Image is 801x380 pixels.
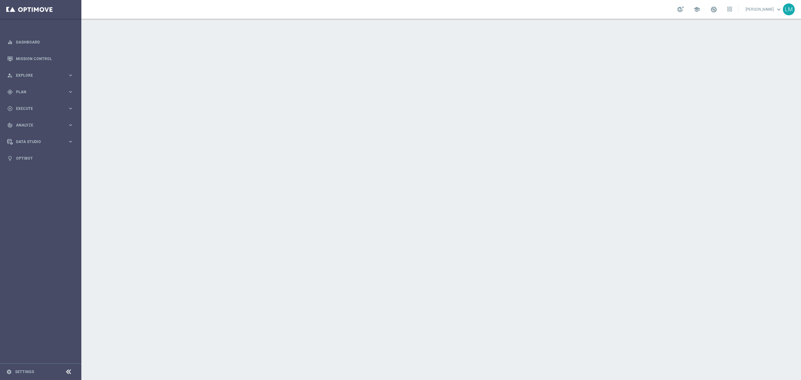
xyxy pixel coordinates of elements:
[7,39,13,45] i: equalizer
[7,139,68,145] div: Data Studio
[7,106,68,111] div: Execute
[68,89,74,95] i: keyboard_arrow_right
[16,123,68,127] span: Analyze
[16,140,68,144] span: Data Studio
[68,105,74,111] i: keyboard_arrow_right
[775,6,782,13] span: keyboard_arrow_down
[16,74,68,77] span: Explore
[16,90,68,94] span: Plan
[7,73,13,78] i: person_search
[16,107,68,110] span: Execute
[7,106,74,111] button: play_circle_outline Execute keyboard_arrow_right
[7,73,74,78] button: person_search Explore keyboard_arrow_right
[693,6,700,13] span: school
[7,50,74,67] div: Mission Control
[16,50,74,67] a: Mission Control
[68,122,74,128] i: keyboard_arrow_right
[7,156,13,161] i: lightbulb
[7,73,68,78] div: Explore
[68,72,74,78] i: keyboard_arrow_right
[7,90,74,95] button: gps_fixed Plan keyboard_arrow_right
[7,122,13,128] i: track_changes
[7,123,74,128] button: track_changes Analyze keyboard_arrow_right
[7,56,74,61] button: Mission Control
[16,34,74,50] a: Dashboard
[745,5,783,14] a: [PERSON_NAME]keyboard_arrow_down
[7,34,74,50] div: Dashboard
[7,150,74,167] div: Optibot
[15,370,34,374] a: Settings
[7,89,13,95] i: gps_fixed
[6,369,12,375] i: settings
[7,156,74,161] button: lightbulb Optibot
[7,89,68,95] div: Plan
[16,150,74,167] a: Optibot
[7,106,13,111] i: play_circle_outline
[68,139,74,145] i: keyboard_arrow_right
[7,40,74,45] button: equalizer Dashboard
[783,3,795,15] div: LM
[7,139,74,144] button: Data Studio keyboard_arrow_right
[7,122,68,128] div: Analyze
